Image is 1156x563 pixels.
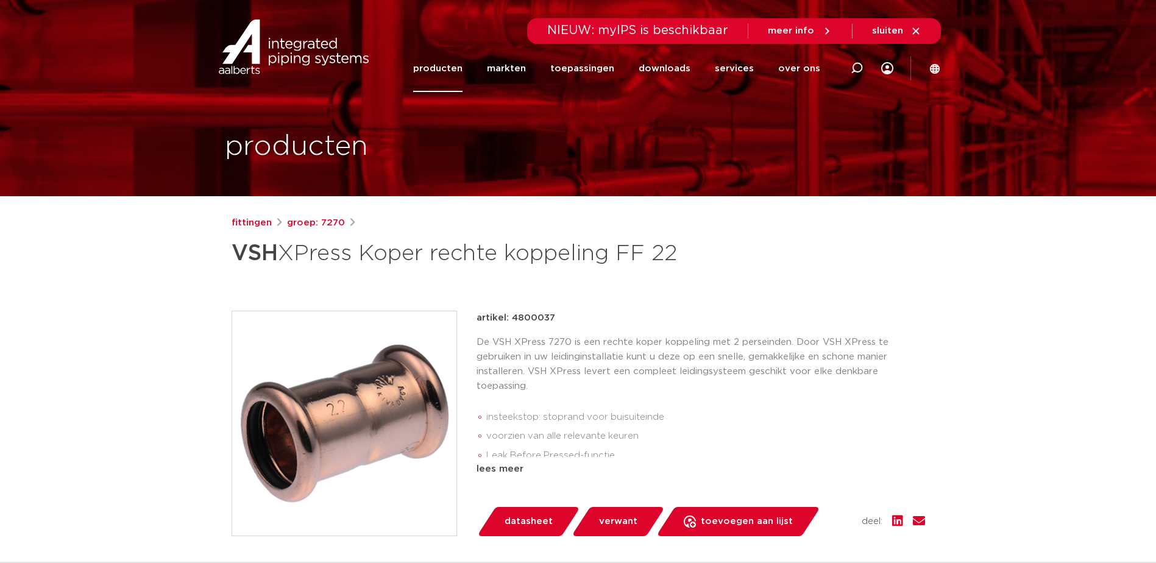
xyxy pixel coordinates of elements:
[232,216,272,230] a: fittingen
[232,235,689,272] h1: XPress Koper rechte koppeling FF 22
[872,26,921,37] a: sluiten
[487,45,526,92] a: markten
[486,427,925,446] li: voorzien van alle relevante keuren
[872,26,903,35] span: sluiten
[477,462,925,476] div: lees meer
[477,335,925,394] p: De VSH XPress 7270 is een rechte koper koppeling met 2 perseinden. Door VSH XPress te gebruiken i...
[505,512,553,531] span: datasheet
[477,507,580,536] a: datasheet
[768,26,832,37] a: meer info
[413,45,463,92] a: producten
[639,45,690,92] a: downloads
[287,216,345,230] a: groep: 7270
[413,45,820,92] nav: Menu
[232,243,278,264] strong: VSH
[715,45,754,92] a: services
[547,24,728,37] span: NIEUW: myIPS is beschikbaar
[232,311,456,536] img: Product Image for VSH XPress Koper rechte koppeling FF 22
[571,507,665,536] a: verwant
[225,127,368,166] h1: producten
[701,512,793,531] span: toevoegen aan lijst
[599,512,637,531] span: verwant
[486,408,925,427] li: insteekstop: stoprand voor buisuiteinde
[768,26,814,35] span: meer info
[862,514,882,529] span: deel:
[486,446,925,466] li: Leak Before Pressed-functie
[778,45,820,92] a: over ons
[477,311,555,325] p: artikel: 4800037
[550,45,614,92] a: toepassingen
